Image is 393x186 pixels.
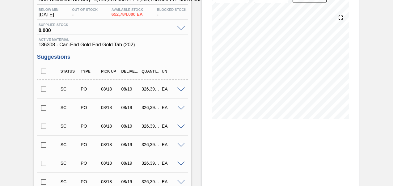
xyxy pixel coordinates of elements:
[112,12,143,17] span: 652,784.000 EA
[79,87,101,91] div: Purchase order
[160,179,182,184] div: EA
[120,124,142,129] div: 08/19/2025
[160,105,182,110] div: EA
[120,105,142,110] div: 08/19/2025
[120,87,142,91] div: 08/19/2025
[160,69,182,74] div: UN
[99,179,121,184] div: 08/18/2025
[39,38,187,41] span: Active Material
[120,161,142,166] div: 08/19/2025
[99,142,121,147] div: 08/18/2025
[59,161,81,166] div: Suggestion Created
[79,142,101,147] div: Purchase order
[120,142,142,147] div: 08/19/2025
[155,8,188,18] div: -
[59,105,81,110] div: Suggestion Created
[79,124,101,129] div: Purchase order
[140,69,162,74] div: Quantity
[99,124,121,129] div: 08/18/2025
[160,87,182,91] div: EA
[99,69,121,74] div: Pick up
[59,69,81,74] div: Status
[59,142,81,147] div: Suggestion Created
[112,8,143,11] span: Available Stock
[72,8,98,11] span: Out Of Stock
[120,179,142,184] div: 08/19/2025
[39,12,58,18] span: [DATE]
[39,27,174,33] span: 0.000
[160,142,182,147] div: EA
[59,179,81,184] div: Suggestion Created
[59,124,81,129] div: Suggestion Created
[140,87,162,91] div: 326,392.000
[79,69,101,74] div: Type
[79,179,101,184] div: Purchase order
[140,142,162,147] div: 326,392.000
[99,105,121,110] div: 08/18/2025
[39,23,174,27] span: Supplier Stock
[160,124,182,129] div: EA
[99,161,121,166] div: 08/18/2025
[120,69,142,74] div: Delivery
[79,161,101,166] div: Purchase order
[70,8,99,18] div: -
[39,42,187,48] span: 136308 - Can-End Gold End Gold Tab (202)
[140,161,162,166] div: 326,392.000
[37,54,188,60] h3: Suggestions
[140,105,162,110] div: 326,392.000
[157,8,187,11] span: Blocked Stock
[160,161,182,166] div: EA
[140,124,162,129] div: 326,392.000
[140,179,162,184] div: 326,392.000
[59,87,81,91] div: Suggestion Created
[99,87,121,91] div: 08/18/2025
[79,105,101,110] div: Purchase order
[39,8,58,11] span: Below Min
